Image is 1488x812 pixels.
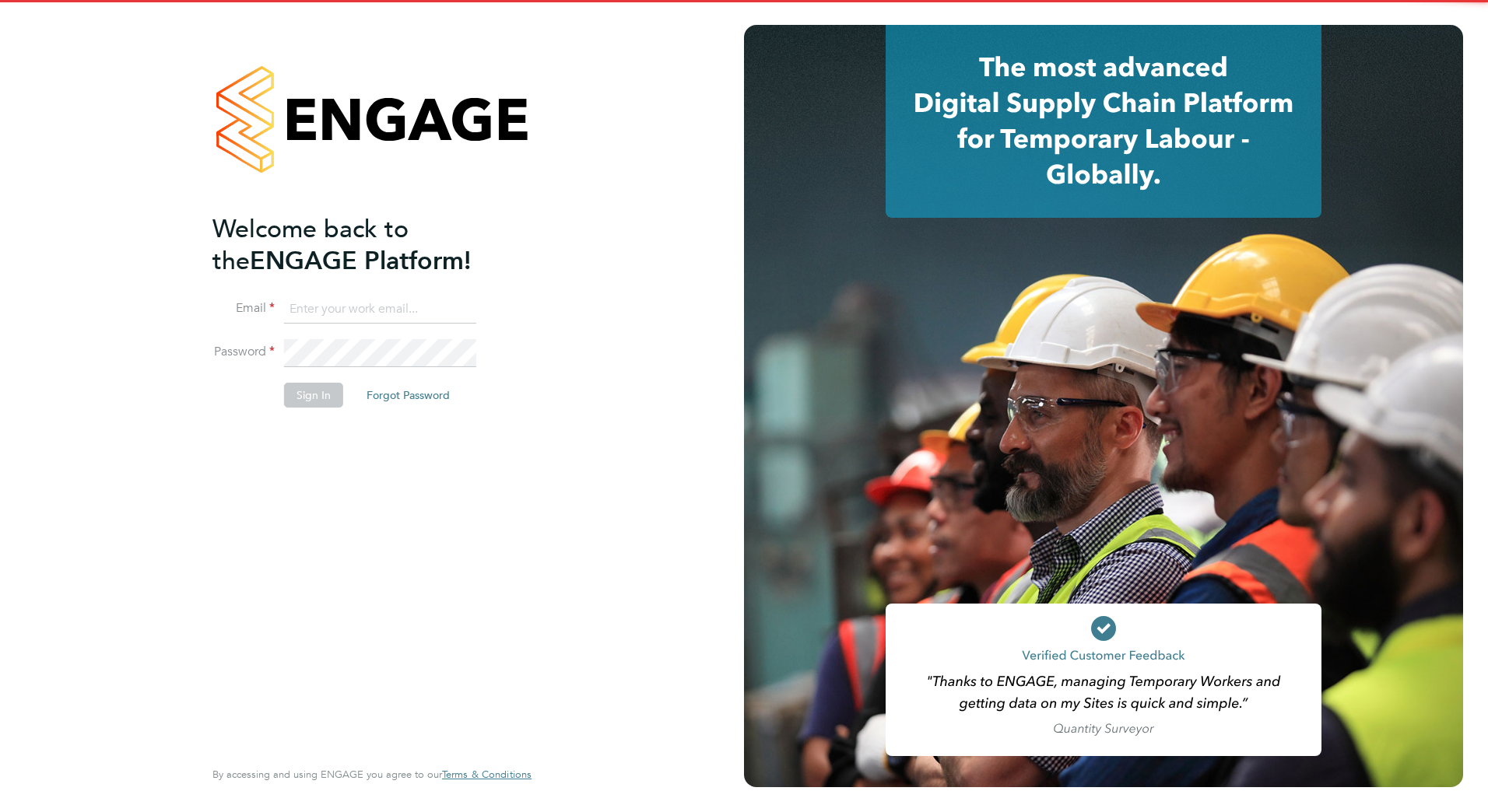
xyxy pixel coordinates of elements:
label: Password [212,344,275,360]
button: Sign In [284,383,343,408]
h2: ENGAGE Platform! [212,213,516,277]
span: By accessing and using ENGAGE you agree to our [212,768,532,781]
input: Enter your work email... [284,296,476,324]
a: Terms & Conditions [442,768,532,781]
button: Forgot Password [354,383,462,408]
span: Welcome back to the [212,214,409,276]
label: Email [212,300,275,317]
